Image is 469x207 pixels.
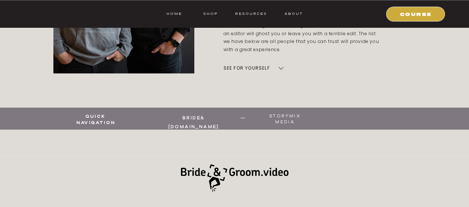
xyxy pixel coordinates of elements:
a: storymix media [260,113,310,122]
b: bride&[DOMAIN_NAME] [168,115,219,130]
a: bride&[DOMAIN_NAME] [160,113,228,122]
a: — [240,113,247,122]
a: ABOUT [284,10,303,17]
a: HOME [166,10,182,17]
a: quick navigation [76,113,115,122]
p: see for yourself [224,63,288,73]
a: resources [232,10,267,17]
a: shop [196,10,225,17]
a: COURSE [391,10,441,17]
